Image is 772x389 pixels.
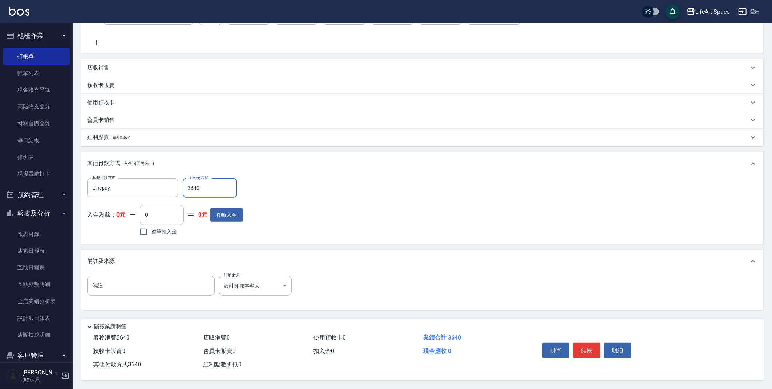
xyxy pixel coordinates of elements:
button: 異動入金 [210,208,243,222]
button: 登出 [735,5,763,19]
strong: 0元 [198,211,207,219]
p: 預收卡販賣 [87,81,115,89]
span: 入金可用餘額: 0 [124,161,155,166]
button: 客戶管理 [3,346,70,365]
span: 服務消費 3640 [93,334,129,341]
div: 設計師原本客人 [219,276,292,296]
a: 打帳單 [3,48,70,65]
span: 使用預收卡 0 [313,334,346,341]
p: 備註及來源 [87,257,115,265]
a: 高階收支登錄 [3,98,70,115]
span: 扣入金 0 [313,348,334,354]
button: 預約管理 [3,185,70,204]
span: 其他付款方式 3640 [93,361,141,368]
button: 櫃檯作業 [3,26,70,45]
a: 帳單列表 [3,65,70,81]
span: 會員卡販賣 0 [203,348,236,354]
p: 其他付款方式 [87,160,154,168]
div: 店販銷售 [81,59,763,76]
a: 互助點數明細 [3,276,70,293]
div: 其他付款方式入金可用餘額: 0 [81,152,763,175]
p: 使用預收卡 [87,99,115,107]
label: 其他付款方式 [92,175,115,180]
p: 紅利點數 [87,133,131,141]
a: 店販抽成明細 [3,326,70,343]
a: 設計師日報表 [3,310,70,326]
button: save [665,4,680,19]
a: 全店業績分析表 [3,293,70,310]
button: 報表及分析 [3,204,70,223]
a: 店家日報表 [3,242,70,259]
a: 材料自購登錄 [3,115,70,132]
span: 整筆扣入金 [151,228,177,236]
span: 店販消費 0 [203,334,230,341]
span: 剩餘點數: 0 [113,136,131,140]
strong: 0元 [116,211,125,218]
img: Person [6,369,20,383]
span: 預收卡販賣 0 [93,348,125,354]
a: 報表目錄 [3,226,70,242]
p: 會員卡銷售 [87,116,115,124]
a: 互助日報表 [3,259,70,276]
p: 服務人員 [22,376,59,383]
div: 備註及來源 [81,250,763,273]
img: Logo [9,7,29,16]
h5: [PERSON_NAME] [22,369,59,376]
a: 每日結帳 [3,132,70,149]
p: 隱藏業績明細 [94,323,127,330]
span: 現金應收 0 [423,348,451,354]
a: 排班表 [3,149,70,165]
div: 紅利點數剩餘點數: 0 [81,129,763,146]
button: 掛單 [542,343,569,358]
button: 明細 [604,343,631,358]
div: 預收卡販賣 [81,76,763,94]
label: Linepay金額 [188,175,208,180]
span: 紅利點數折抵 0 [203,361,241,368]
button: LifeArt Space [684,4,732,19]
p: 店販銷售 [87,64,109,72]
div: LifeArt Space [695,7,729,16]
div: 會員卡銷售 [81,111,763,129]
p: 入金剩餘： [87,211,125,219]
span: 業績合計 3640 [423,334,461,341]
a: 現場電腦打卡 [3,165,70,182]
a: 現金收支登錄 [3,81,70,98]
div: 使用預收卡 [81,94,763,111]
label: 訂單來源 [224,273,239,278]
button: 結帳 [573,343,600,358]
